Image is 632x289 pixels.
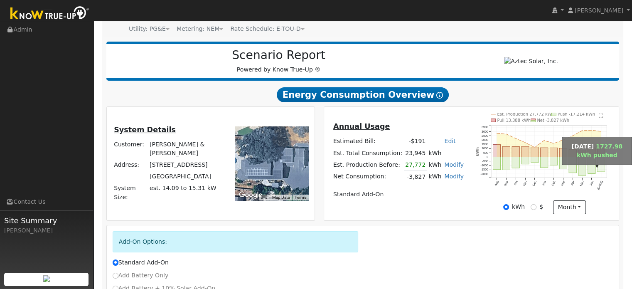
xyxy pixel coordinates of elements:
rect: onclick="" [550,157,558,165]
a: Edit [444,138,455,144]
text: Mar [560,180,566,187]
rect: onclick="" [598,157,605,171]
circle: onclick="" [591,130,593,131]
text: 1500 [482,142,488,146]
text: 3000 [482,129,488,133]
input: Standard Add-On [113,259,118,265]
td: -3,827 [404,171,427,183]
circle: onclick="" [525,142,526,143]
rect: onclick="" [588,157,595,173]
rect: onclick="" [541,157,548,168]
text: Dec [532,180,538,187]
span: 1727.98 kWh pushed [577,143,622,158]
td: Est. Total Consumption: [332,147,403,159]
text: 500 [483,151,488,155]
img: Know True-Up [6,5,93,23]
div: Powered by Know True-Up ® [111,48,447,74]
text: 0 [487,155,488,159]
text: -500 [482,159,489,163]
text: Oct [513,180,519,186]
td: System Size [148,183,223,203]
span: Alias: H2ETOUDN [230,25,304,32]
circle: onclick="" [496,133,497,134]
td: Customer: [113,138,148,159]
rect: onclick="" [578,157,586,175]
u: Annual Usage [333,122,390,131]
circle: onclick="" [515,138,516,139]
span: [PERSON_NAME] [575,7,623,14]
circle: onclick="" [572,135,573,136]
rect: onclick="" [541,148,548,157]
input: kWh [503,204,509,210]
td: [STREET_ADDRESS] [148,159,223,171]
label: $ [539,203,543,211]
rect: onclick="" [550,148,558,157]
i: Show Help [436,92,443,99]
div: Add-On Options: [113,231,359,252]
text: Aug [494,180,499,187]
img: retrieve [43,275,50,282]
td: kWh [427,159,443,171]
td: kWh [427,147,465,159]
rect: onclick="" [569,157,576,173]
a: Open this area in Google Maps (opens a new window) [237,190,264,200]
text: -1000 [481,163,489,167]
text: -1500 [481,168,489,171]
rect: onclick="" [521,146,529,157]
text: Apr [570,180,575,186]
div: Utility: PG&E [129,25,170,33]
td: Address: [113,159,148,171]
text: Net -3,827 kWh [537,118,570,123]
text:  [599,113,603,118]
rect: onclick="" [531,147,539,157]
button: month [553,200,586,215]
circle: onclick="" [600,131,602,132]
text: May [579,180,585,187]
text: Feb [551,180,556,186]
span: Site Summary [4,215,89,226]
circle: onclick="" [543,140,545,141]
a: Terms [295,195,306,200]
circle: onclick="" [506,133,507,135]
text: Nov [522,180,528,187]
rect: onclick="" [493,157,500,169]
img: Aztec Solar, Inc. [504,57,558,66]
rect: onclick="" [531,157,539,163]
text: 3500 [482,125,488,129]
text: kWh [476,147,480,156]
td: 27,772 [404,159,427,171]
circle: onclick="" [534,147,536,148]
button: Keyboard shortcuts [261,195,267,200]
rect: onclick="" [559,148,567,157]
text: Jun [589,180,594,186]
text: 2000 [482,138,488,142]
td: Estimated Bill: [332,136,403,147]
td: System Size: [113,183,148,203]
td: Net Consumption: [332,171,403,183]
img: Google [237,190,264,200]
text: 1000 [482,146,488,150]
span: Energy Consumption Overview [277,87,449,102]
td: [GEOGRAPHIC_DATA] [148,171,223,183]
text: Sep [503,180,509,187]
text: Est. Production 27,772 kWh [497,112,555,116]
input: $ [531,204,536,210]
span: est. 14.09 to 15.31 kW [150,185,216,191]
rect: onclick="" [493,145,500,157]
div: [PERSON_NAME] [4,226,89,235]
label: Standard Add-On [113,258,169,267]
rect: onclick="" [502,157,510,170]
text: [DATE] [596,180,604,190]
button: Map Data [272,195,290,200]
td: [PERSON_NAME] & [PERSON_NAME] [148,138,223,159]
strong: [DATE] [571,143,594,150]
td: -$191 [404,136,427,147]
rect: onclick="" [512,146,519,157]
label: Add Battery Only [113,271,169,280]
rect: onclick="" [502,146,510,157]
label: kWh [512,203,525,211]
h2: Scenario Report [115,48,443,62]
u: System Details [114,126,176,134]
text: Push -17,214 kWh [558,112,595,116]
input: Add Battery Only [113,273,118,279]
